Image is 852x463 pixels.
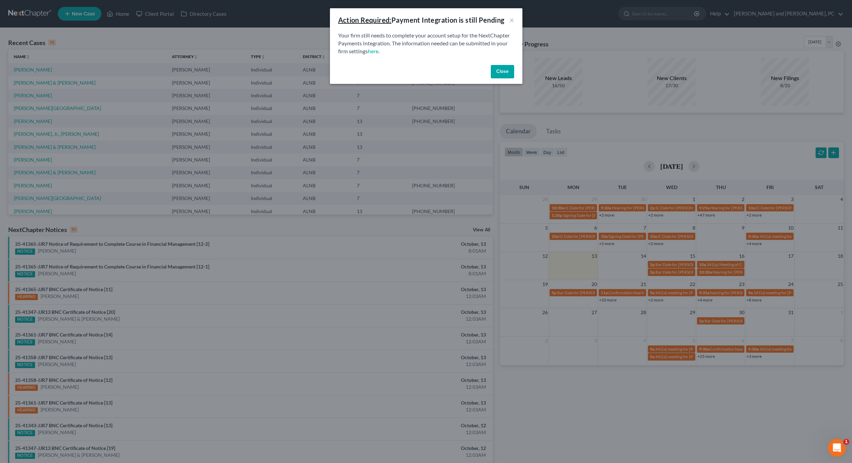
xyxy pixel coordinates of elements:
button: Close [491,65,514,79]
div: Payment Integration is still Pending [338,15,505,25]
p: Your firm still needs to complete your account setup for the NextChapter Payments Integration. Th... [338,32,514,55]
u: Action Required: [338,16,391,24]
button: × [509,16,514,24]
span: 1 [843,439,850,445]
a: here [368,48,378,54]
iframe: Intercom live chat [828,439,846,457]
